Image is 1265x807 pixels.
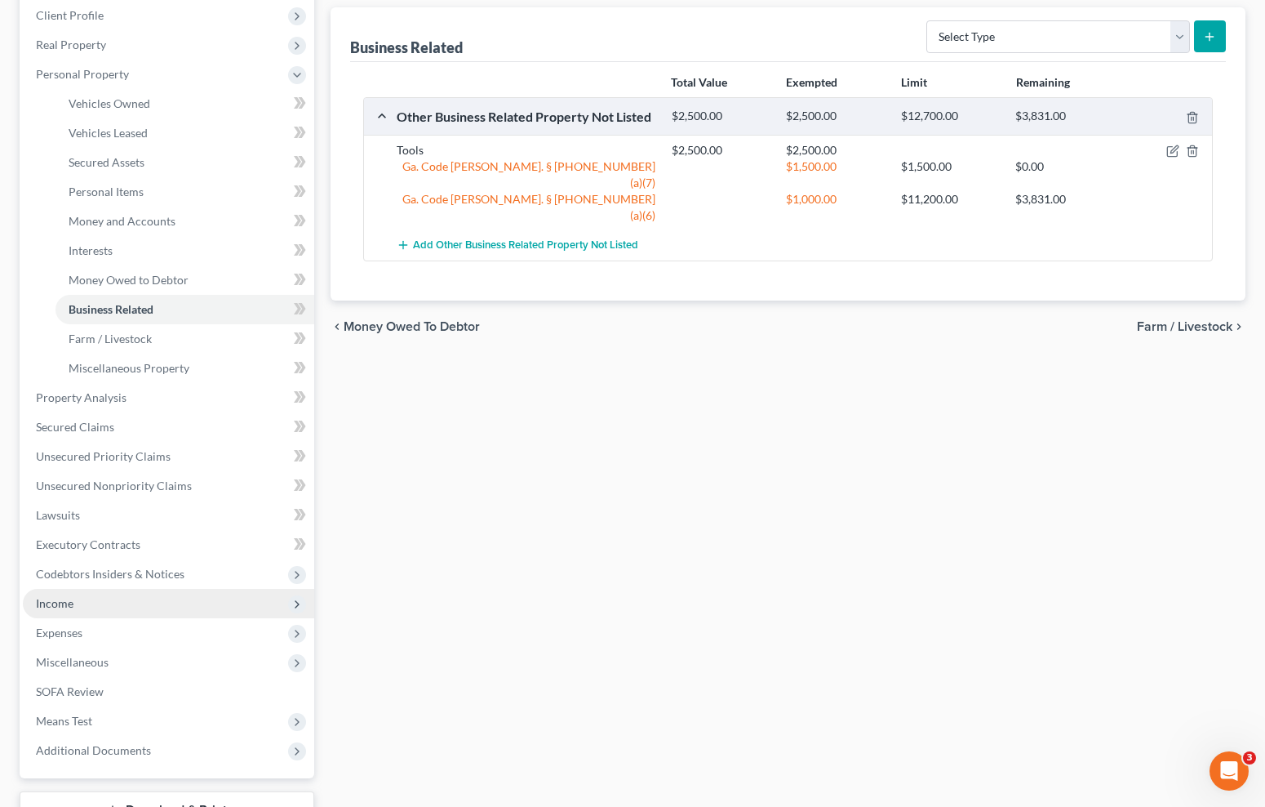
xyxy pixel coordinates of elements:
a: Money Owed to Debtor [55,265,314,295]
a: Money and Accounts [55,207,314,236]
span: Money Owed to Debtor [69,273,189,287]
span: Unsecured Priority Claims [36,449,171,463]
span: Vehicles Leased [69,126,148,140]
a: Miscellaneous Property [55,354,314,383]
span: Lawsuits [36,508,80,522]
div: Tools [388,142,664,158]
span: Unsecured Nonpriority Claims [36,479,192,493]
div: $3,831.00 [1007,191,1121,207]
div: $2,500.00 [778,142,892,158]
span: Add Other Business Related Property Not Listed [413,239,638,252]
span: Miscellaneous Property [69,361,189,375]
a: Secured Assets [55,148,314,177]
a: Interests [55,236,314,265]
div: $2,500.00 [778,109,892,124]
div: Ga. Code [PERSON_NAME]. § [PHONE_NUMBER] (a)(6) [388,191,664,224]
a: Farm / Livestock [55,324,314,354]
div: $12,700.00 [893,109,1007,124]
span: Secured Assets [69,155,144,169]
div: $2,500.00 [664,142,778,158]
span: Vehicles Owned [69,96,150,110]
div: Business Related [350,38,463,57]
a: Vehicles Leased [55,118,314,148]
a: Vehicles Owned [55,89,314,118]
span: Codebtors Insiders & Notices [36,567,184,581]
span: Secured Claims [36,420,114,434]
span: Real Property [36,38,106,51]
span: Money Owed to Debtor [344,320,480,333]
i: chevron_left [331,320,344,333]
span: Business Related [69,302,153,316]
div: $1,000.00 [778,191,892,207]
span: Personal Property [36,67,129,81]
button: Add Other Business Related Property Not Listed [397,230,638,261]
a: Property Analysis [23,383,314,412]
i: chevron_right [1232,320,1245,333]
a: Executory Contracts [23,530,314,560]
span: Additional Documents [36,743,151,757]
span: Executory Contracts [36,537,140,551]
a: SOFA Review [23,677,314,707]
span: Income [36,596,73,610]
div: $3,831.00 [1007,109,1121,124]
iframe: Intercom live chat [1210,751,1249,791]
div: $1,500.00 [778,158,892,175]
div: Ga. Code [PERSON_NAME]. § [PHONE_NUMBER] (a)(7) [388,158,664,191]
a: Unsecured Priority Claims [23,442,314,471]
span: SOFA Review [36,684,104,698]
span: Money and Accounts [69,214,175,228]
div: $0.00 [1007,158,1121,175]
div: $1,500.00 [893,158,1007,175]
div: $11,200.00 [893,191,1007,207]
a: Business Related [55,295,314,324]
span: Means Test [36,714,92,728]
div: Other Business Related Property Not Listed [388,108,664,125]
span: 3 [1243,751,1256,765]
span: Miscellaneous [36,655,109,669]
button: Farm / Livestock chevron_right [1137,320,1245,333]
strong: Total Value [671,75,727,89]
span: Personal Items [69,185,144,198]
div: $2,500.00 [664,109,778,124]
span: Expenses [36,626,82,640]
strong: Limit [901,75,927,89]
strong: Exempted [786,75,837,89]
a: Secured Claims [23,412,314,442]
button: chevron_left Money Owed to Debtor [331,320,480,333]
a: Unsecured Nonpriority Claims [23,471,314,501]
span: Farm / Livestock [69,332,152,346]
a: Lawsuits [23,501,314,530]
span: Client Profile [36,8,104,22]
strong: Remaining [1016,75,1070,89]
span: Interests [69,243,113,257]
span: Farm / Livestock [1137,320,1232,333]
span: Property Analysis [36,390,126,404]
a: Personal Items [55,177,314,207]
